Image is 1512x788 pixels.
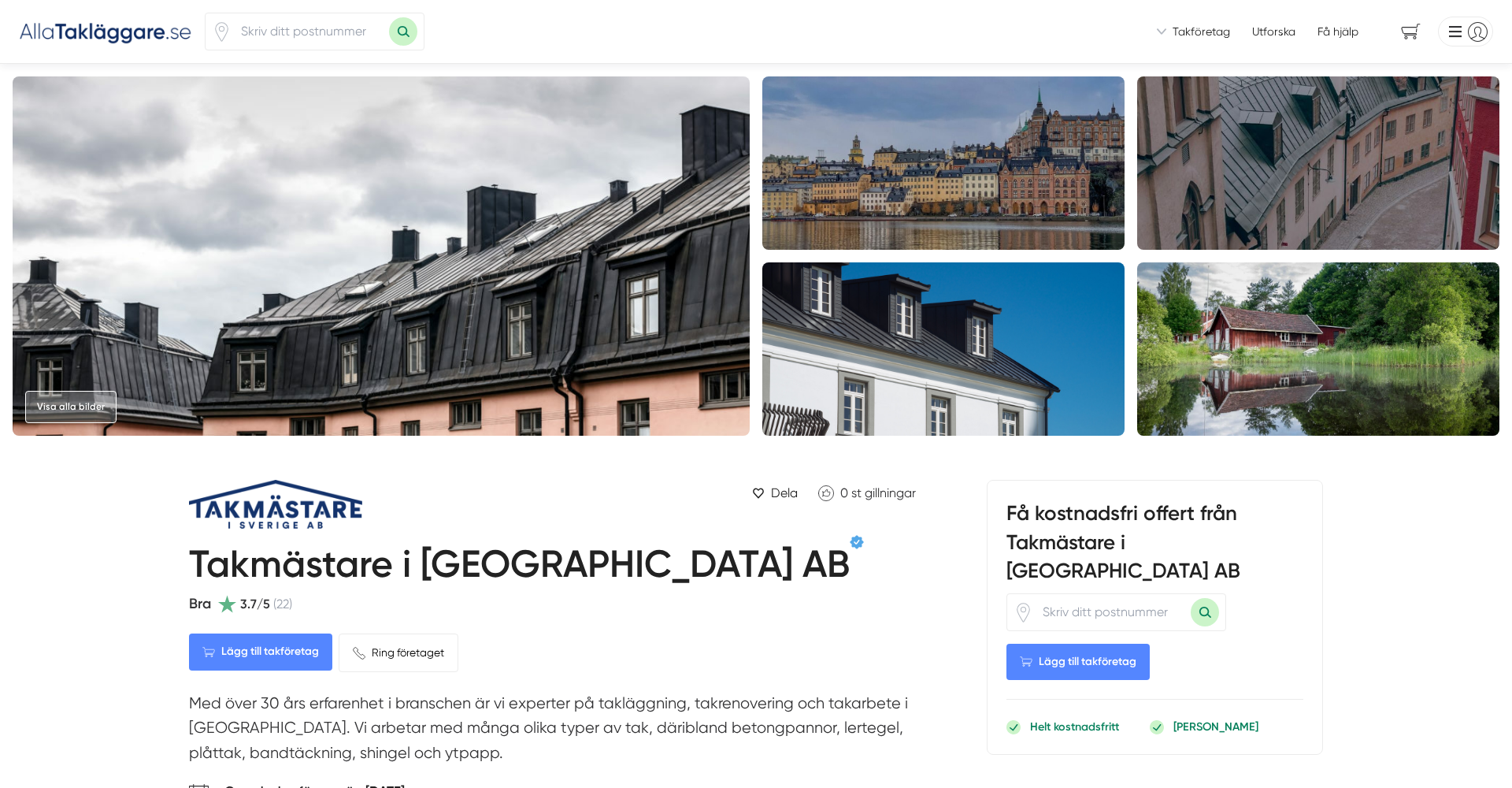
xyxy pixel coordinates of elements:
img: Takmästare i Stockholm AB bild [762,76,1125,250]
a: Klicka för att gilla Takmästare i Sverige AB [810,480,924,506]
svg: Pin / Karta [212,22,232,42]
span: st gillningar [851,485,916,500]
img: takläggning i Täby [13,76,750,436]
span: Ring företaget [372,644,444,661]
a: Dela [746,480,804,506]
img: Logotyp Takmästare i Sverige AB [189,480,362,529]
span: (22) [273,594,292,614]
span: Verifierat av Henrik Östling [850,535,864,549]
button: Sök med postnummer [1191,598,1219,626]
span: Få hjälp [1317,24,1358,39]
span: Bra [189,595,211,612]
p: Helt kostnadsfritt [1030,719,1119,734]
img: byta tak täby [1137,262,1499,436]
span: 0 [840,485,848,500]
img: takläggning i täby [762,262,1125,436]
span: Klicka för att använda din position. [212,22,232,42]
p: [PERSON_NAME] [1173,719,1258,734]
span: Klicka för att använda din position. [1014,603,1033,623]
span: navigation-cart [1390,18,1432,46]
img: Alla Takläggare [19,18,192,44]
span: Takföretag [1173,24,1230,39]
p: Med över 30 års erfarenhet i branschen är vi experter på takläggning, takrenovering och takarbete... [189,691,924,773]
a: Visa alla bilder [25,391,117,423]
h1: Takmästare i [GEOGRAPHIC_DATA] AB [189,541,850,593]
: Lägg till takföretag [189,634,332,670]
svg: Pin / Karta [1014,603,1033,623]
input: Skriv ditt postnummer [232,13,389,50]
span: Dela [771,483,798,503]
: Lägg till takföretag [1006,644,1150,680]
span: 3.7/5 [240,594,270,614]
img: Företagsbild från Takmästare i Stockholm AB [1137,76,1499,250]
button: Sök med postnummer [389,17,417,46]
a: Utforska [1252,24,1295,39]
a: Ring företaget [339,634,458,671]
input: Skriv ditt postnummer [1033,594,1191,630]
h3: Få kostnadsfri offert från Takmästare i [GEOGRAPHIC_DATA] AB [1006,500,1303,593]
